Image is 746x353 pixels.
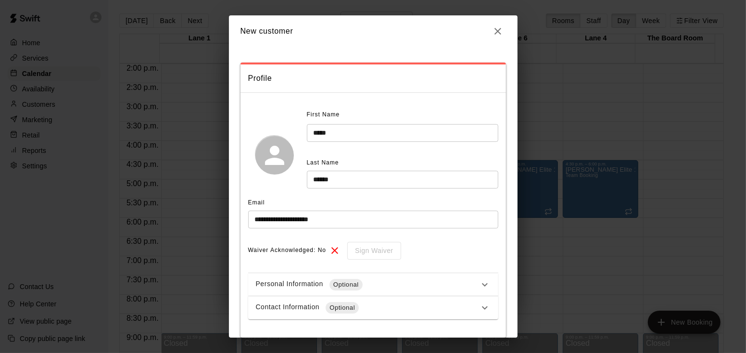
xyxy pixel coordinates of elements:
div: Personal InformationOptional [248,273,498,296]
span: Profile [248,72,498,85]
div: Contact Information [256,302,479,314]
div: To sign waivers in admin, this feature must be enabled in general settings [341,242,401,260]
div: Contact InformationOptional [248,296,498,319]
div: Personal Information [256,279,479,290]
span: Last Name [307,159,339,166]
span: Optional [329,280,363,290]
h6: New customer [240,25,293,38]
span: First Name [307,107,340,123]
span: Waiver Acknowledged: No [248,243,327,258]
span: Optional [326,303,359,313]
span: Email [248,199,265,206]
